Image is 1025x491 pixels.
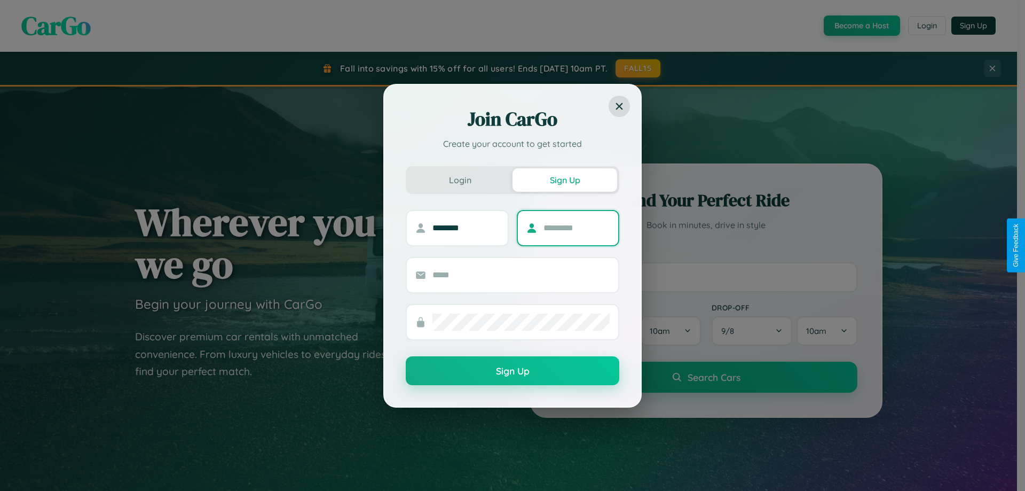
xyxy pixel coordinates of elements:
[408,168,512,192] button: Login
[512,168,617,192] button: Sign Up
[406,356,619,385] button: Sign Up
[1012,224,1020,267] div: Give Feedback
[406,137,619,150] p: Create your account to get started
[406,106,619,132] h2: Join CarGo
